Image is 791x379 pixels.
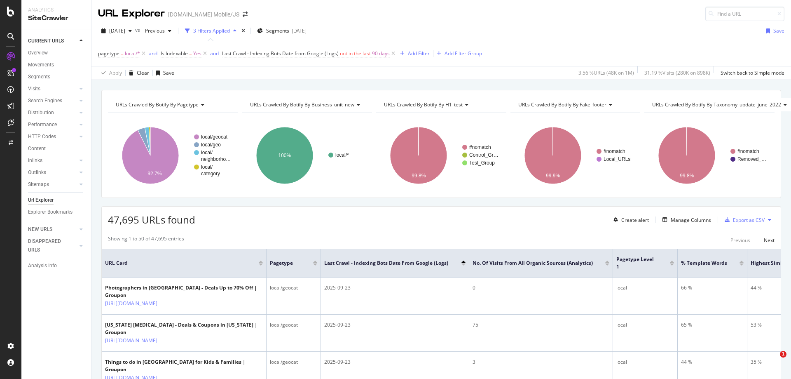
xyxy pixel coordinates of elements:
[780,351,786,358] span: 1
[161,50,188,57] span: Is Indexable
[28,97,62,105] div: Search Engines
[147,171,161,177] text: 92.7%
[764,235,775,245] button: Next
[28,108,77,117] a: Distribution
[210,49,219,57] button: and
[324,259,449,267] span: Last Crawl - Indexing Bots Date from Google (Logs)
[28,37,64,45] div: CURRENT URLS
[384,101,463,108] span: URLs Crawled By Botify By h1_test
[125,48,140,59] span: local/*
[705,7,784,21] input: Find a URL
[546,173,560,179] text: 99.9%
[469,152,498,158] text: Control_Gr…
[193,27,230,34] div: 3 Filters Applied
[621,217,649,224] div: Create alert
[28,168,46,177] div: Outlinks
[137,69,149,76] div: Clear
[201,134,228,140] text: local/geocat
[659,215,711,225] button: Manage Columns
[473,358,609,366] div: 3
[201,156,231,162] text: neighborho…
[28,237,70,254] div: DISAPPEARED URLS
[270,284,317,292] div: local/geocat
[270,259,301,267] span: pagetype
[201,142,221,148] text: local/geo
[610,213,649,226] button: Create alert
[473,284,609,292] div: 0
[324,358,466,366] div: 2025-09-23
[28,156,42,165] div: Inlinks
[681,321,744,329] div: 65 %
[135,26,142,33] span: vs
[28,108,54,117] div: Distribution
[28,261,85,270] a: Analysis Info
[28,144,85,153] a: Content
[278,153,291,158] text: 100%
[372,48,390,59] span: 90 days
[98,24,135,38] button: [DATE]
[28,73,50,81] div: Segments
[243,12,248,17] div: arrow-right-arrow-left
[644,69,710,76] div: 31.19 % Visits ( 280K on 898K )
[773,27,784,34] div: Save
[109,27,125,34] span: 2025 Sep. 21st
[28,61,85,69] a: Movements
[292,27,307,34] div: [DATE]
[108,120,237,191] svg: A chart.
[28,97,77,105] a: Search Engines
[28,120,57,129] div: Performance
[114,98,231,111] h4: URLs Crawled By Botify By pagetype
[28,168,77,177] a: Outlinks
[28,180,49,189] div: Sitemaps
[270,358,317,366] div: local/geocat
[473,259,593,267] span: No. of Visits from All Organic Sources (Analytics)
[201,171,220,177] text: category
[248,98,367,111] h4: URLs Crawled By Botify By business_unit_new
[412,173,426,179] text: 99.8%
[376,120,505,191] div: A chart.
[189,50,192,57] span: =
[616,284,674,292] div: local
[105,321,263,336] div: [US_STATE] [MEDICAL_DATA] - Deals & Coupons in [US_STATE] | Groupon
[149,49,157,57] button: and
[98,66,122,80] button: Apply
[109,69,122,76] div: Apply
[126,66,149,80] button: Clear
[408,50,430,57] div: Add Filter
[98,50,119,57] span: pagetype
[671,217,711,224] div: Manage Columns
[250,101,354,108] span: URLs Crawled By Botify By business_unit_new
[335,152,349,158] text: local/*
[270,321,317,329] div: local/geocat
[182,24,240,38] button: 3 Filters Applied
[324,321,466,329] div: 2025-09-23
[510,120,639,191] svg: A chart.
[28,7,84,14] div: Analytics
[764,237,775,244] div: Next
[149,50,157,57] div: and
[28,132,77,141] a: HTTP Codes
[340,50,371,57] span: not in the last
[153,66,174,80] button: Save
[469,144,491,150] text: #nomatch
[763,24,784,38] button: Save
[730,235,750,245] button: Previous
[193,48,201,59] span: Yes
[240,27,247,35] div: times
[763,351,783,371] iframe: Intercom live chat
[517,98,633,111] h4: URLs Crawled By Botify By fake_footer
[28,120,77,129] a: Performance
[242,120,371,191] svg: A chart.
[201,164,213,170] text: local/
[105,259,257,267] span: URL Card
[266,27,289,34] span: Segments
[730,237,750,244] div: Previous
[28,14,84,23] div: SiteCrawler
[717,66,784,80] button: Switch back to Simple mode
[721,69,784,76] div: Switch back to Simple mode
[28,225,52,234] div: NEW URLS
[604,156,630,162] text: Local_URLs
[28,208,73,217] div: Explorer Bookmarks
[210,50,219,57] div: and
